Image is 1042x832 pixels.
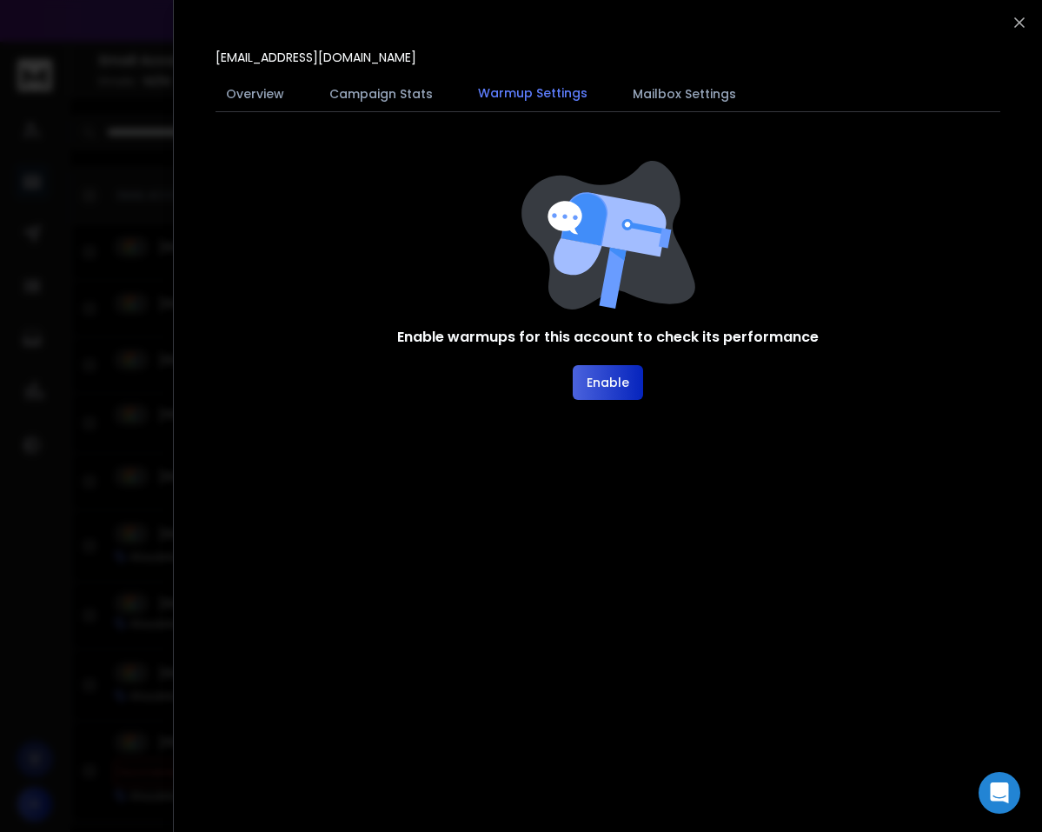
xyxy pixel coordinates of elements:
[573,365,643,400] button: Enable
[216,49,416,66] p: [EMAIL_ADDRESS][DOMAIN_NAME]
[979,772,1020,814] div: Open Intercom Messenger
[521,161,695,310] img: image
[319,75,443,113] button: Campaign Stats
[216,75,295,113] button: Overview
[622,75,747,113] button: Mailbox Settings
[468,74,598,114] button: Warmup Settings
[397,327,819,348] h1: Enable warmups for this account to check its performance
